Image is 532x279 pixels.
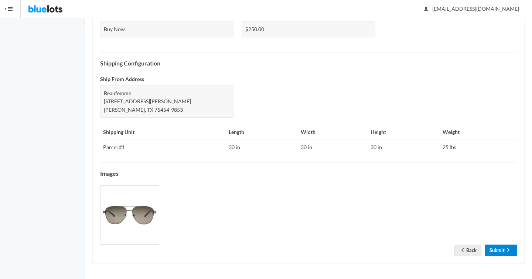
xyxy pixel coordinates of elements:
a: Submitarrow forward [485,245,517,256]
h4: Images [100,170,517,177]
th: Weight [440,125,517,140]
th: Height [368,125,440,140]
label: Ship From Address [100,75,144,84]
a: arrow backBack [454,245,481,256]
ion-icon: arrow forward [505,247,512,254]
ion-icon: person [422,6,430,13]
span: [EMAIL_ADDRESS][DOMAIN_NAME] [424,6,519,12]
h4: Shipping Configuration [100,60,517,67]
td: 25 lbs [440,140,517,155]
th: Shipping Unit [100,125,226,140]
ion-icon: arrow back [459,247,466,254]
td: 30 in [226,140,298,155]
td: 30 in [298,140,368,155]
th: Length [226,125,298,140]
td: 30 in [368,140,440,155]
div: Buy Now [100,21,233,37]
td: Parcel #1 [100,140,226,155]
div: $250.00 [242,21,375,37]
img: 416bb107-dcae-42d1-9aae-d58af8b68309-1732307985.jpg [100,185,159,245]
div: Beaufemme [STREET_ADDRESS][PERSON_NAME] [PERSON_NAME], TX 75454-9853 [100,85,233,118]
th: Width [298,125,368,140]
